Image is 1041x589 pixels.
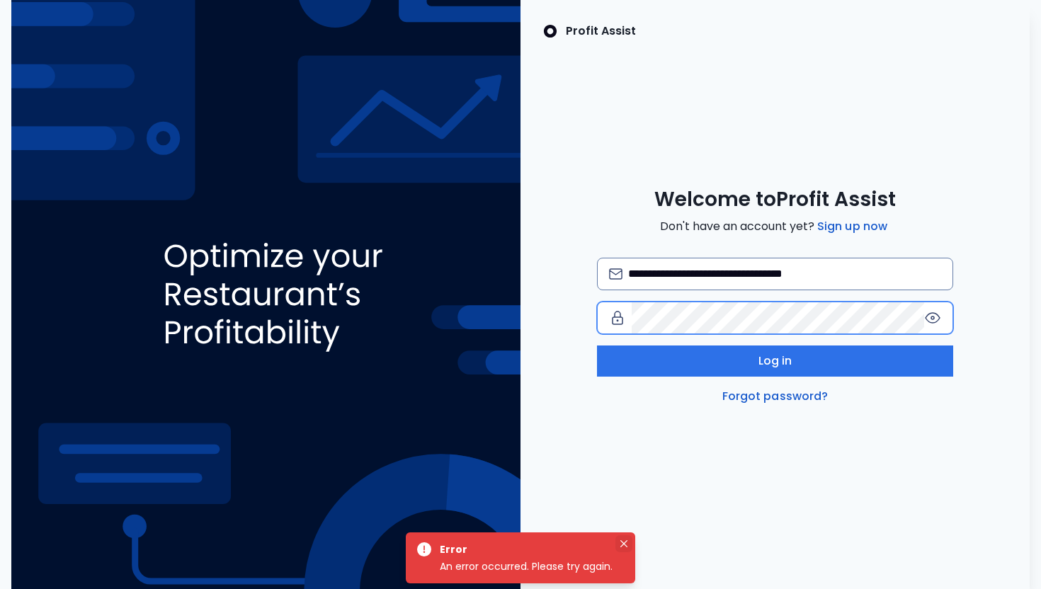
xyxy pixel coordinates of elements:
button: Close [615,535,632,552]
div: An error occurred. Please try again. [440,558,613,575]
img: email [609,268,622,279]
button: Log in [597,345,953,377]
p: Profit Assist [566,23,636,40]
span: Welcome to Profit Assist [654,187,896,212]
div: Error [440,541,607,558]
span: Don't have an account yet? [660,218,890,235]
a: Sign up now [814,218,890,235]
img: SpotOn Logo [543,23,557,40]
a: Forgot password? [719,388,831,405]
span: Log in [758,353,792,370]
